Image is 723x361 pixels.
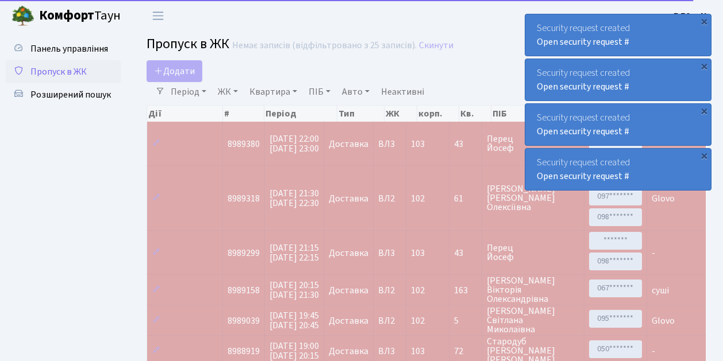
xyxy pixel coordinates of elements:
[491,106,572,122] th: ПІБ
[419,40,453,51] a: Скинути
[378,347,401,356] span: ВЛ3
[384,106,417,122] th: ЖК
[454,316,477,325] span: 5
[454,249,477,258] span: 43
[228,345,260,358] span: 8988919
[487,184,579,212] span: [PERSON_NAME] [PERSON_NAME] Олексіївна
[459,106,491,122] th: Кв.
[525,59,711,100] div: Security request created
[304,82,335,102] a: ПІБ
[525,104,711,145] div: Security request created
[698,150,710,161] div: ×
[30,88,111,101] span: Розширений пошук
[411,192,425,205] span: 102
[454,139,477,149] span: 43
[228,315,260,327] span: 8989039
[232,40,417,51] div: Немає записів (відфільтровано з 25 записів).
[652,247,655,259] span: -
[154,65,195,77] span: Додати
[411,284,425,297] span: 102
[454,347,477,356] span: 72
[411,138,425,150] span: 103
[30,65,87,78] span: Пропуск в ЖК
[270,279,319,301] span: [DATE] 20:15 [DATE] 21:30
[537,36,629,48] a: Open security request #
[166,82,211,102] a: Період
[378,316,401,325] span: ВЛ2
[6,37,121,60] a: Панель управління
[270,309,319,332] span: [DATE] 19:45 [DATE] 20:45
[144,6,172,25] button: Переключити навігацію
[674,9,709,23] a: ВЛ2 -. К.
[6,83,121,106] a: Розширений пошук
[147,106,223,122] th: Дії
[228,247,260,259] span: 8989299
[228,138,260,150] span: 8989380
[39,6,121,26] span: Таун
[674,10,709,22] b: ВЛ2 -. К.
[329,316,368,325] span: Доставка
[411,315,425,327] span: 102
[329,347,368,356] span: Доставка
[329,286,368,295] span: Доставка
[6,60,121,83] a: Пропуск в ЖК
[487,276,579,304] span: [PERSON_NAME] Вікторія Олександрівна
[39,6,94,25] b: Комфорт
[487,134,579,153] span: Перец Йосеф
[270,242,319,264] span: [DATE] 21:15 [DATE] 22:15
[652,345,655,358] span: -
[228,284,260,297] span: 8989158
[213,82,243,102] a: ЖК
[652,284,669,297] span: суші
[525,14,711,56] div: Security request created
[11,5,34,28] img: logo.png
[376,82,429,102] a: Неактивні
[245,82,302,102] a: Квартира
[223,106,264,122] th: #
[30,42,108,55] span: Панель управління
[454,194,477,203] span: 61
[264,106,337,122] th: Період
[337,106,384,122] th: Тип
[337,82,374,102] a: Авто
[417,106,459,122] th: корп.
[698,105,710,117] div: ×
[698,15,710,27] div: ×
[378,194,401,203] span: ВЛ2
[228,192,260,205] span: 8989318
[454,286,477,295] span: 163
[329,194,368,203] span: Доставка
[487,306,579,334] span: [PERSON_NAME] Світлана Миколаївна
[698,60,710,72] div: ×
[378,139,401,149] span: ВЛ3
[525,149,711,190] div: Security request created
[378,249,401,258] span: ВЛ3
[147,60,202,82] a: Додати
[652,315,675,327] span: Glovo
[270,133,319,155] span: [DATE] 22:00 [DATE] 23:00
[411,247,425,259] span: 103
[378,286,401,295] span: ВЛ2
[537,170,629,183] a: Open security request #
[270,187,319,209] span: [DATE] 21:30 [DATE] 22:30
[537,80,629,93] a: Open security request #
[411,345,425,358] span: 103
[329,249,368,258] span: Доставка
[537,125,629,138] a: Open security request #
[147,34,229,54] span: Пропуск в ЖК
[487,243,579,262] span: Перец Йосеф
[329,139,368,149] span: Доставка
[652,192,675,205] span: Glovo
